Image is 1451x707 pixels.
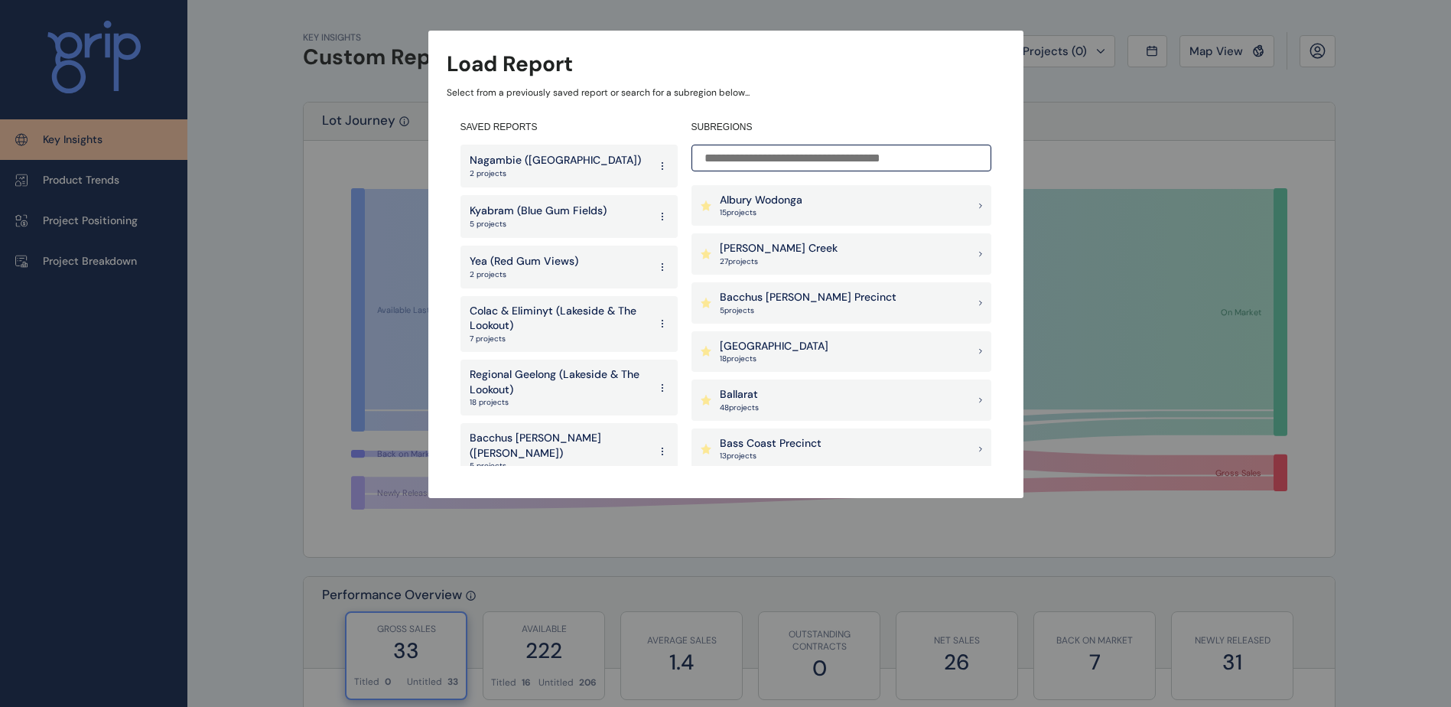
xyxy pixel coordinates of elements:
[470,168,641,179] p: 2 projects
[720,207,802,218] p: 15 project s
[720,256,838,267] p: 27 project s
[720,451,821,461] p: 13 project s
[470,461,649,471] p: 5 projects
[460,121,678,134] h4: SAVED REPORTS
[470,254,578,269] p: Yea (Red Gum Views)
[720,193,802,208] p: Albury Wodonga
[470,304,649,334] p: Colac & Eliminyt (Lakeside & The Lookout)
[720,436,821,451] p: Bass Coast Precinct
[691,121,991,134] h4: SUBREGIONS
[720,353,828,364] p: 18 project s
[447,86,1005,99] p: Select from a previously saved report or search for a subregion below...
[470,431,649,461] p: Bacchus [PERSON_NAME] ([PERSON_NAME])
[470,219,607,230] p: 5 projects
[720,305,896,316] p: 5 project s
[470,269,578,280] p: 2 projects
[720,290,896,305] p: Bacchus [PERSON_NAME] Precinct
[470,153,641,168] p: Nagambie ([GEOGRAPHIC_DATA])
[720,339,828,354] p: [GEOGRAPHIC_DATA]
[470,367,649,397] p: Regional Geelong (Lakeside & The Lookout)
[720,241,838,256] p: [PERSON_NAME] Creek
[470,397,649,408] p: 18 projects
[470,204,607,219] p: Kyabram (Blue Gum Fields)
[720,402,759,413] p: 48 project s
[447,49,573,79] h3: Load Report
[470,334,649,344] p: 7 projects
[720,387,759,402] p: Ballarat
